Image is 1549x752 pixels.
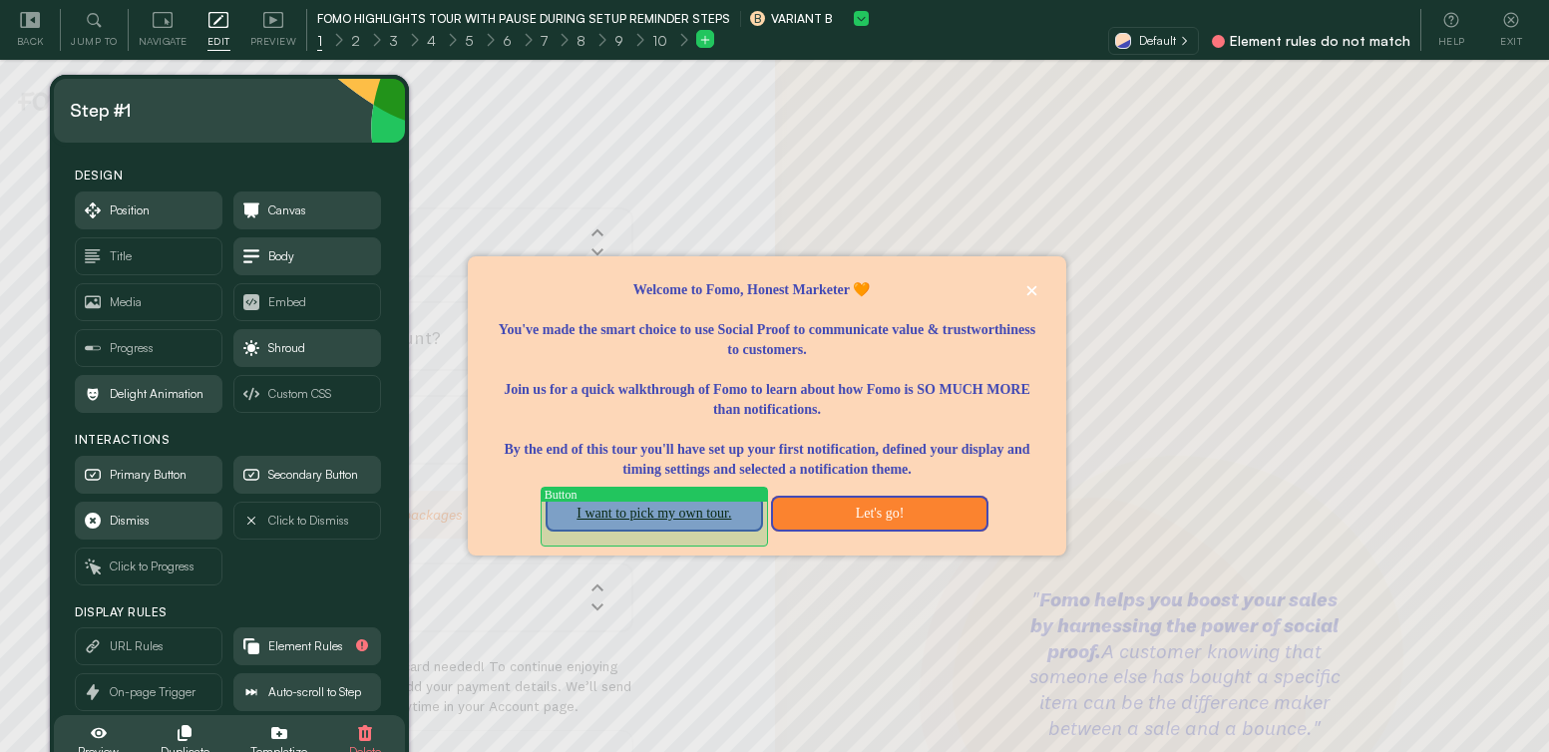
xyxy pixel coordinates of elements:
p: Welcome to Fomo, Honest Marketer 🧡 [492,280,1041,300]
div: Welcome to Fomo, Honest Marketer 🧡You&amp;#39;ve made the smart choice to use Social Proof to com... [468,256,1065,556]
p: By the end of this tour you'll have set up your first notification, defined your display and timi... [492,420,1041,480]
p: You've made the smart choice to use Social Proof to communicate value & trustworthiness to custom... [492,300,1041,360]
button: I want to pick my own tour. [546,496,763,532]
p: Join us for a quick walkthrough of Fomo to learn about how Fomo is SO MUCH MORE than notifications. [492,360,1041,420]
button: close, [1021,280,1042,301]
button: Let's go! [771,496,988,532]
